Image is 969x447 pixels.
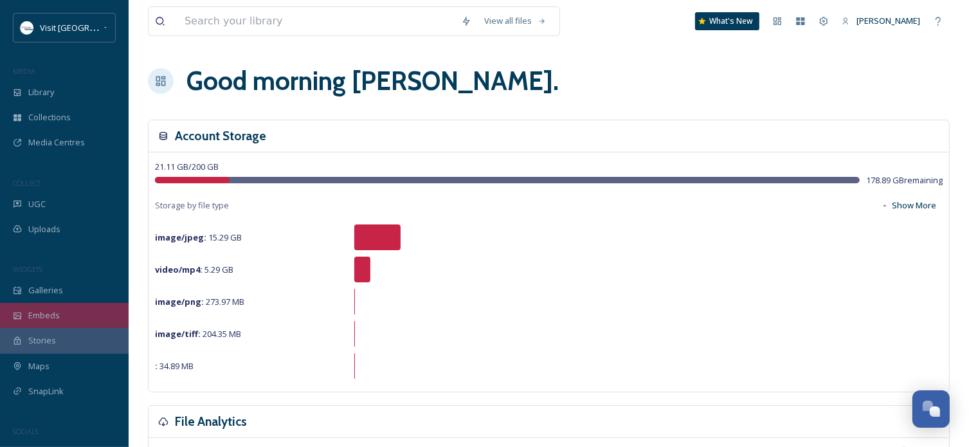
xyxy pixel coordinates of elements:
a: What's New [695,12,759,30]
span: Collections [28,111,71,123]
span: MEDIA [13,66,35,76]
span: 21.11 GB / 200 GB [155,161,219,172]
span: Maps [28,360,50,372]
span: SOCIALS [13,426,39,436]
span: 34.89 MB [155,360,194,372]
span: UGC [28,198,46,210]
span: Media Centres [28,136,85,149]
span: Storage by file type [155,199,229,212]
strong: image/png : [155,296,204,307]
h3: Account Storage [175,127,266,145]
strong: video/mp4 : [155,264,203,275]
span: Galleries [28,284,63,296]
span: Uploads [28,223,60,235]
span: SnapLink [28,385,64,397]
input: Search your library [178,7,455,35]
a: View all files [478,8,553,33]
span: 273.97 MB [155,296,244,307]
span: Stories [28,334,56,347]
h1: Good morning [PERSON_NAME] . [186,62,559,100]
span: Library [28,86,54,98]
span: [PERSON_NAME] [856,15,920,26]
span: 5.29 GB [155,264,233,275]
h3: File Analytics [175,412,247,431]
span: 204.35 MB [155,328,241,340]
span: 178.89 GB remaining [866,174,943,187]
span: WIDGETS [13,264,42,274]
strong: image/tiff : [155,328,201,340]
a: [PERSON_NAME] [835,8,927,33]
strong: image/jpeg : [155,232,206,243]
span: 15.29 GB [155,232,242,243]
strong: : [155,360,158,372]
span: Visit [GEOGRAPHIC_DATA] [40,21,140,33]
span: COLLECT [13,178,41,188]
span: Embeds [28,309,60,322]
img: 1680077135441.jpeg [21,21,33,34]
button: Open Chat [912,390,950,428]
button: Show More [874,193,943,218]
